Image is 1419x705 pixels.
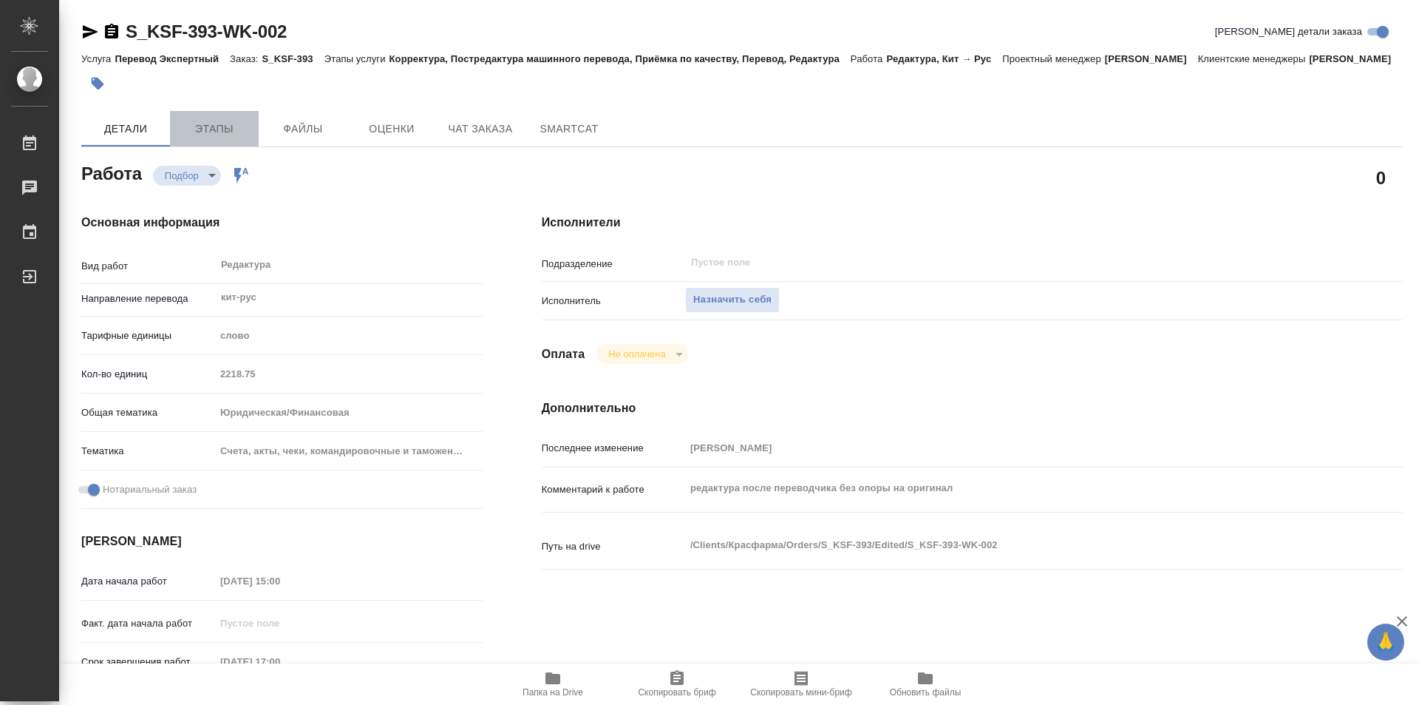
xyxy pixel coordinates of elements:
[115,53,230,64] p: Перевод Экспертный
[1215,24,1362,39] span: [PERSON_NAME] детали заказа
[81,533,483,550] h4: [PERSON_NAME]
[596,344,687,364] div: Подбор
[81,53,115,64] p: Услуга
[542,257,685,271] p: Подразделение
[81,67,114,100] button: Добавить тэг
[103,482,197,497] span: Нотариальный заказ
[160,169,203,182] button: Подбор
[90,120,161,138] span: Детали
[215,651,344,672] input: Пустое поле
[542,441,685,456] p: Последнее изменение
[445,120,516,138] span: Чат заказа
[81,574,215,589] p: Дата начала работ
[534,120,605,138] span: SmartCat
[81,328,215,343] p: Тарифные единицы
[262,53,324,64] p: S_KSF-393
[230,53,262,64] p: Заказ:
[886,53,1002,64] p: Редактура, Кит → Рус
[890,687,962,698] span: Обновить файлы
[215,323,483,348] div: слово
[638,687,715,698] span: Скопировать бриф
[693,291,772,308] span: Назначить себя
[1376,165,1386,190] h2: 0
[863,664,987,705] button: Обновить файлы
[851,53,887,64] p: Работа
[356,120,427,138] span: Оценки
[542,399,1403,417] h4: Дополнительно
[491,664,615,705] button: Папка на Drive
[389,53,851,64] p: Корректура, Постредактура машинного перевода, Приёмка по качеству, Перевод, Редактура
[542,214,1403,232] h4: Исполнители
[1367,624,1404,661] button: 🙏
[215,570,344,592] input: Пустое поле
[81,159,142,186] h2: Работа
[690,254,1296,271] input: Пустое поле
[750,687,851,698] span: Скопировать мини-бриф
[103,23,120,41] button: Скопировать ссылку
[542,482,685,497] p: Комментарий к работе
[126,21,287,41] a: S_KSF-393-WK-002
[81,259,215,274] p: Вид работ
[215,613,344,634] input: Пустое поле
[81,214,483,232] h4: Основная информация
[81,23,99,41] button: Скопировать ссылку для ЯМессенджера
[81,405,215,420] p: Общая тематика
[1373,627,1398,658] span: 🙏
[542,345,585,363] h4: Оплата
[215,363,483,385] input: Пустое поле
[81,616,215,631] p: Факт. дата начала работ
[1309,53,1402,64] p: [PERSON_NAME]
[615,664,739,705] button: Скопировать бриф
[685,437,1331,459] input: Пустое поле
[604,348,670,360] button: Не оплачена
[1002,53,1104,64] p: Проектный менеджер
[685,533,1331,558] textarea: /Clients/Красфарма/Orders/S_KSF-393/Edited/S_KSF-393-WK-002
[1198,53,1310,64] p: Клиентские менеджеры
[81,367,215,382] p: Кол-во единиц
[542,294,685,308] p: Исполнитель
[268,120,338,138] span: Файлы
[81,291,215,306] p: Направление перевода
[739,664,863,705] button: Скопировать мини-бриф
[523,687,583,698] span: Папка на Drive
[81,444,215,459] p: Тематика
[1105,53,1198,64] p: [PERSON_NAME]
[81,655,215,669] p: Срок завершения работ
[179,120,250,138] span: Этапы
[542,539,685,554] p: Путь на drive
[685,476,1331,501] textarea: редактура после переводчика без опоры на оригинал
[324,53,389,64] p: Этапы услуги
[215,439,483,464] div: Счета, акты, чеки, командировочные и таможенные документы
[685,287,780,313] button: Назначить себя
[215,400,483,425] div: Юридическая/Финансовая
[153,166,221,186] div: Подбор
